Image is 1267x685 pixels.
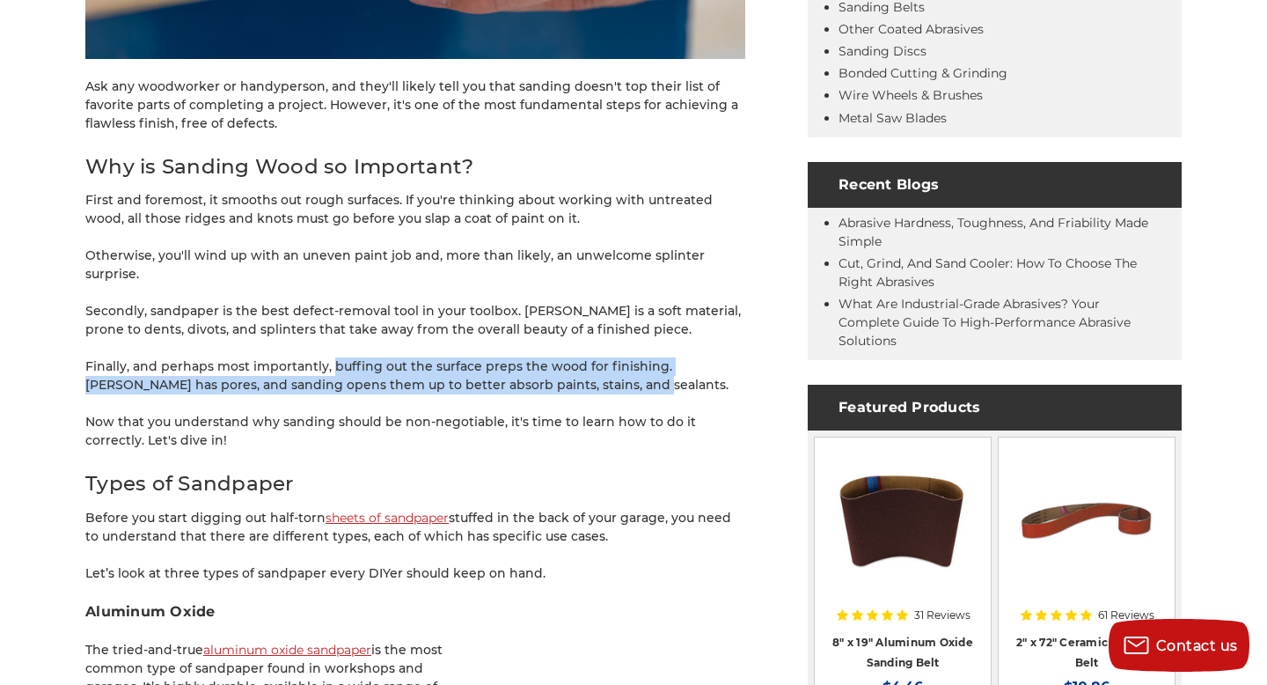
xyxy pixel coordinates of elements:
[839,215,1148,249] a: Abrasive Hardness, Toughness, and Friability Made Simple
[1016,450,1157,591] img: 2" x 72" Ceramic Pipe Sanding Belt
[1098,610,1154,621] span: 61 Reviews
[85,413,745,450] p: Now that you understand why sanding should be non-negotiable, it's time to learn how to do it cor...
[85,151,745,182] h2: Why is Sanding Wood so Important?
[85,302,745,339] p: Secondly, sandpaper is the best defect-removal tool in your toolbox. [PERSON_NAME] is a soft mate...
[326,510,449,526] a: sheets of sandpaper
[839,255,1137,290] a: Cut, Grind, and Sand Cooler: How to Choose the Right Abrasives
[808,162,1182,208] h4: Recent Blogs
[203,642,371,658] a: aluminum oxide sandpaper
[839,87,983,103] a: Wire Wheels & Brushes
[85,468,745,499] h2: Types of Sandpaper
[839,296,1131,349] a: What Are Industrial-Grade Abrasives? Your Complete Guide to High-Performance Abrasive Solutions
[839,110,947,126] a: Metal Saw Blades
[85,601,745,622] h3: Aluminum Oxide
[839,43,926,59] a: Sanding Discs
[839,21,984,37] a: Other Coated Abrasives
[827,450,978,601] a: aluminum oxide 8x19 sanding belt
[1156,637,1238,654] span: Contact us
[914,610,970,621] span: 31 Reviews
[832,636,973,669] a: 8" x 19" Aluminum Oxide Sanding Belt
[839,65,1007,81] a: Bonded Cutting & Grinding
[1109,619,1249,672] button: Contact us
[85,77,745,133] p: Ask any woodworker or handyperson, and they'll likely tell you that sanding doesn't top their lis...
[85,191,745,228] p: First and foremost, it smooths out rough surfaces. If you're thinking about working with untreate...
[1016,636,1157,669] a: 2" x 72" Ceramic Sanding Belt
[832,450,973,591] img: aluminum oxide 8x19 sanding belt
[85,357,745,394] p: Finally, and perhaps most importantly, buffing out the surface preps the wood for finishing. [PER...
[1011,450,1162,601] a: 2" x 72" Ceramic Pipe Sanding Belt
[85,509,745,546] p: Before you start digging out half-torn stuffed in the back of your garage, you need to understand...
[85,247,745,284] p: Otherwise, you'll wind up with an uneven paint job and, more than likely, an unwelcome splinter s...
[85,564,745,583] p: Let’s look at three types of sandpaper every DIYer should keep on hand.
[808,385,1182,431] h4: Featured Products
